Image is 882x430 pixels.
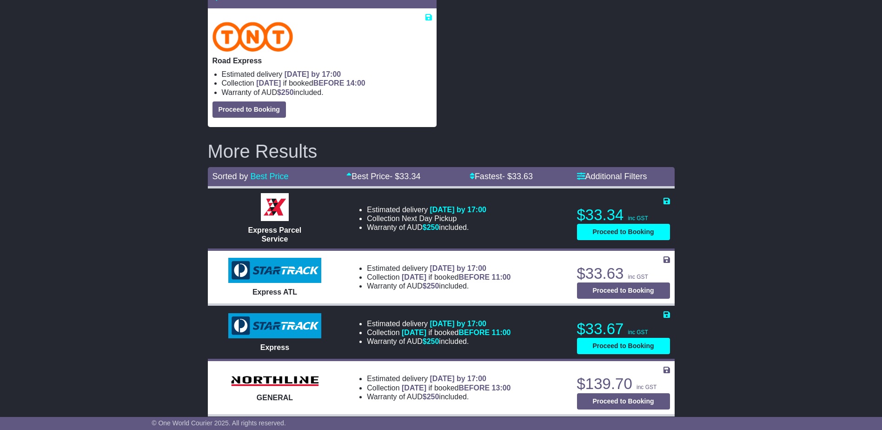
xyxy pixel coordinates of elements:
span: 250 [427,223,439,231]
span: © One World Courier 2025. All rights reserved. [152,419,286,427]
li: Warranty of AUD included. [367,223,486,232]
li: Collection [222,79,432,87]
a: Fastest- $33.63 [470,172,533,181]
span: if booked [402,384,511,392]
span: - $ [390,172,420,181]
span: Express ATL [252,288,297,296]
li: Warranty of AUD included. [222,88,432,97]
span: 250 [427,393,439,401]
img: StarTrack: Express ATL [228,258,321,283]
span: [DATE] [402,329,426,336]
span: 14:00 [346,79,365,87]
h2: More Results [208,141,675,161]
span: 250 [427,282,439,290]
span: $ [423,223,439,231]
img: Northline Distribution: GENERAL [228,373,321,389]
span: if booked [402,329,511,336]
p: Road Express [212,56,432,65]
img: TNT Domestic: Road Express [212,22,293,52]
button: Proceed to Booking [577,338,670,354]
span: [DATE] [402,273,426,281]
li: Collection [367,383,511,392]
span: $ [423,393,439,401]
span: [DATE] [402,384,426,392]
p: $33.34 [577,206,670,224]
span: $ [277,88,294,96]
li: Collection [367,214,486,223]
li: Estimated delivery [367,319,511,328]
p: $33.67 [577,320,670,338]
span: $ [423,337,439,345]
span: 13:00 [492,384,511,392]
span: BEFORE [458,329,490,336]
span: BEFORE [313,79,345,87]
span: 11:00 [492,329,511,336]
span: [DATE] by 17:00 [285,70,341,78]
li: Warranty of AUD included. [367,392,511,401]
button: Proceed to Booking [212,101,286,118]
span: [DATE] by 17:00 [430,206,486,214]
span: 33.63 [512,172,533,181]
span: Sorted by [212,172,248,181]
span: [DATE] by 17:00 [430,375,486,383]
span: BEFORE [458,273,490,281]
span: GENERAL [257,394,293,402]
span: BEFORE [458,384,490,392]
a: Additional Filters [577,172,647,181]
li: Collection [367,273,511,282]
span: inc GST [637,384,657,390]
span: inc GST [628,329,648,336]
span: if booked [402,273,511,281]
span: 250 [281,88,294,96]
img: Border Express: Express Parcel Service [261,193,289,221]
li: Estimated delivery [367,205,486,214]
a: Best Price- $33.34 [346,172,420,181]
span: Express [260,343,289,351]
span: Next Day Pickup [402,215,457,222]
img: StarTrack: Express [228,313,321,338]
p: $33.63 [577,264,670,283]
li: Collection [367,328,511,337]
span: [DATE] by 17:00 [430,264,486,272]
a: Best Price [251,172,289,181]
span: 250 [427,337,439,345]
span: if booked [256,79,365,87]
span: - $ [502,172,533,181]
span: Express Parcel Service [248,226,302,243]
p: $139.70 [577,375,670,393]
button: Proceed to Booking [577,282,670,299]
li: Estimated delivery [222,70,432,79]
li: Warranty of AUD included. [367,282,511,290]
li: Warranty of AUD included. [367,337,511,346]
li: Estimated delivery [367,374,511,383]
span: [DATE] by 17:00 [430,320,486,328]
span: [DATE] [256,79,281,87]
span: 33.34 [399,172,420,181]
span: inc GST [628,274,648,280]
button: Proceed to Booking [577,224,670,240]
span: inc GST [628,215,648,222]
li: Estimated delivery [367,264,511,273]
span: 11:00 [492,273,511,281]
button: Proceed to Booking [577,393,670,410]
span: $ [423,282,439,290]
